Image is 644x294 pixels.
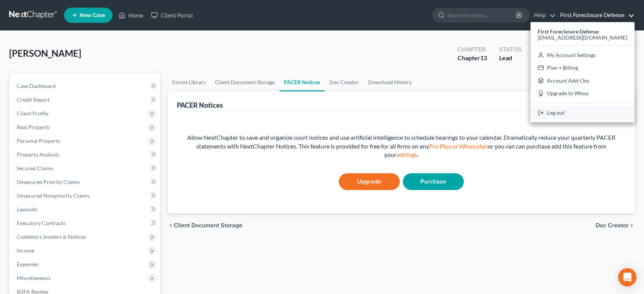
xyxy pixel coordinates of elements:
[210,73,279,91] a: Client Document Storage
[17,110,48,117] span: Client Profile
[11,189,160,203] a: Unsecured Nonpriority Claims
[458,54,487,62] div: Chapter
[9,48,81,59] span: [PERSON_NAME]
[17,83,56,89] span: Case Dashboard
[17,165,53,171] span: Secured Claims
[11,175,160,189] a: Unsecured Priority Claims
[556,8,634,22] a: First Foreclosure Defense
[17,206,37,213] span: Lawsuits
[17,124,50,130] span: Real Property
[480,54,487,61] span: 13
[530,74,634,87] a: Account Add-Ons
[11,203,160,216] a: Lawsuits
[168,73,210,91] a: Forms Library
[17,179,80,185] span: Unsecured Priority Claims
[115,8,147,22] a: Home
[17,275,51,281] span: Miscellaneous
[174,222,242,228] span: Client Document Storage
[499,54,522,62] div: Lead
[11,148,160,161] a: Property Analysis
[17,261,38,267] span: Expenses
[17,151,59,158] span: Property Analysis
[530,8,556,22] a: Help
[168,222,242,228] button: chevron_left Client Document Storage
[530,61,634,74] a: Plan + Billing
[11,161,160,175] a: Secured Claims
[596,222,629,228] span: Doc Creator
[447,8,517,22] input: Search by name...
[629,222,635,228] i: chevron_right
[147,8,197,22] a: Client Portal
[184,133,618,160] div: Allow NextChapter to save and organize court notices and use artificial intelligence to schedule ...
[530,49,634,62] a: My Account Settings
[17,233,86,240] span: Codebtors Insiders & Notices
[530,106,634,119] a: Log out
[11,93,160,107] a: Credit Report
[17,220,66,226] span: Executory Contracts
[538,34,627,41] span: [EMAIL_ADDRESS][DOMAIN_NAME]
[618,268,636,286] div: Open Intercom Messenger
[538,28,599,35] strong: First Foreclosure Defense
[11,79,160,93] a: Case Dashboard
[339,173,400,190] a: Upgrade
[499,45,522,54] div: Status
[177,101,223,110] div: PACER Notices
[364,73,417,91] a: Download History
[80,13,105,18] span: New Case
[279,73,325,91] a: PACER Notices
[17,96,50,103] span: Credit Report
[17,137,60,144] span: Personal Property
[458,45,487,54] div: Chapter
[596,222,635,228] button: Doc Creator chevron_right
[325,73,364,91] a: Doc Creator
[396,151,417,158] a: settings
[530,22,634,122] div: First Foreclosure Defense
[429,142,488,150] a: Pro Plus or Whoa plan
[17,247,34,254] span: Income
[530,87,634,100] a: Upgrade to Whoa
[403,173,464,190] a: Purchase
[17,192,90,199] span: Unsecured Nonpriority Claims
[168,222,174,228] i: chevron_left
[11,216,160,230] a: Executory Contracts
